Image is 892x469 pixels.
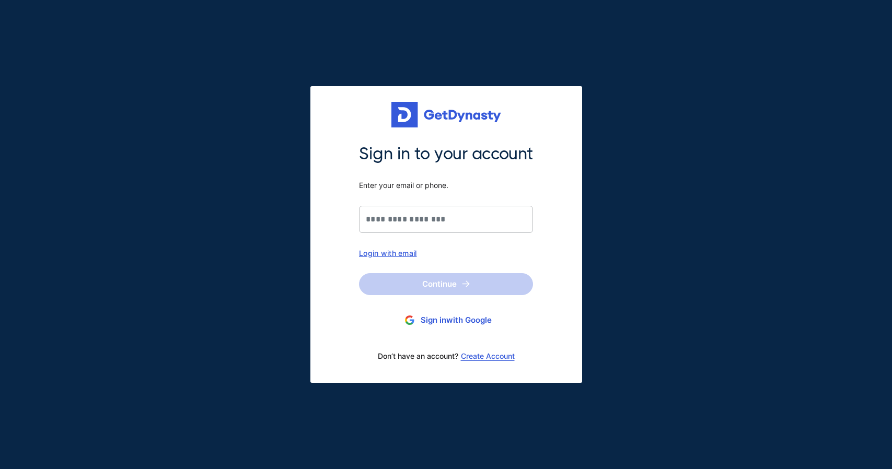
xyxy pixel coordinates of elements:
[461,352,515,360] a: Create Account
[359,249,533,257] div: Login with email
[391,102,501,128] img: Get started for free with Dynasty Trust Company
[359,181,533,190] span: Enter your email or phone.
[359,345,533,367] div: Don’t have an account?
[359,311,533,330] button: Sign inwith Google
[359,143,533,165] span: Sign in to your account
